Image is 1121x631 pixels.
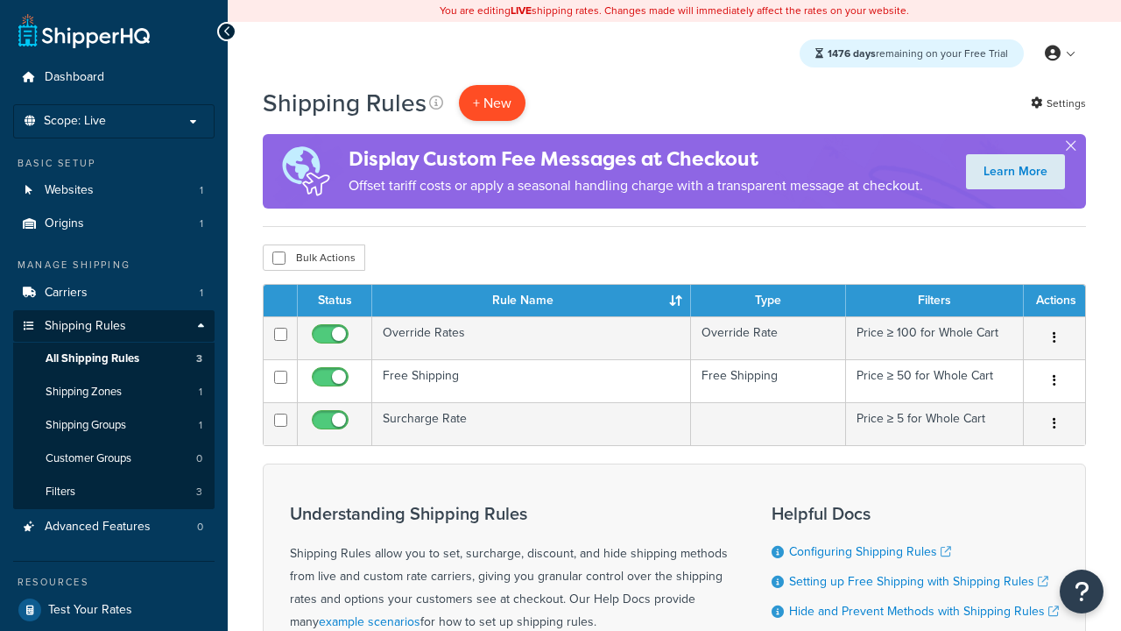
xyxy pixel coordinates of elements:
[46,385,122,400] span: Shipping Zones
[46,418,126,433] span: Shipping Groups
[846,359,1024,402] td: Price ≥ 50 for Whole Cart
[349,174,923,198] p: Offset tariff costs or apply a seasonal handling charge with a transparent message at checkout.
[48,603,132,618] span: Test Your Rates
[196,485,202,500] span: 3
[13,174,215,207] a: Websites 1
[789,542,951,561] a: Configuring Shipping Rules
[290,504,728,523] h3: Understanding Shipping Rules
[13,409,215,442] a: Shipping Groups 1
[800,39,1024,67] div: remaining on your Free Trial
[45,183,94,198] span: Websites
[789,572,1048,591] a: Setting up Free Shipping with Shipping Rules
[789,602,1059,620] a: Hide and Prevent Methods with Shipping Rules
[45,520,151,535] span: Advanced Features
[459,85,525,121] p: + New
[45,319,126,334] span: Shipping Rules
[13,310,215,343] a: Shipping Rules
[1060,570,1103,613] button: Open Resource Center
[45,286,88,301] span: Carriers
[199,385,202,400] span: 1
[13,310,215,510] li: Shipping Rules
[13,476,215,508] li: Filters
[196,451,202,466] span: 0
[200,183,203,198] span: 1
[1031,91,1086,116] a: Settings
[846,402,1024,445] td: Price ≥ 5 for Whole Cart
[372,359,691,402] td: Free Shipping
[197,520,203,535] span: 0
[13,208,215,240] li: Origins
[691,285,846,316] th: Type
[828,46,876,61] strong: 1476 days
[372,402,691,445] td: Surcharge Rate
[13,594,215,626] a: Test Your Rates
[44,114,106,129] span: Scope: Live
[196,351,202,366] span: 3
[263,86,427,120] h1: Shipping Rules
[13,174,215,207] li: Websites
[13,511,215,543] li: Advanced Features
[45,70,104,85] span: Dashboard
[13,258,215,273] div: Manage Shipping
[372,316,691,359] td: Override Rates
[199,418,202,433] span: 1
[691,359,846,402] td: Free Shipping
[13,376,215,408] a: Shipping Zones 1
[200,216,203,231] span: 1
[13,343,215,375] a: All Shipping Rules 3
[13,61,215,94] a: Dashboard
[846,285,1024,316] th: Filters
[319,613,420,631] a: example scenarios
[13,208,215,240] a: Origins 1
[772,504,1059,523] h3: Helpful Docs
[45,216,84,231] span: Origins
[46,351,139,366] span: All Shipping Rules
[46,451,131,466] span: Customer Groups
[13,511,215,543] a: Advanced Features 0
[18,13,150,48] a: ShipperHQ Home
[966,154,1065,189] a: Learn More
[13,443,215,475] li: Customer Groups
[13,443,215,475] a: Customer Groups 0
[349,145,923,174] h4: Display Custom Fee Messages at Checkout
[263,134,349,209] img: duties-banner-06bc72dcb5fe05cb3f9472aba00be2ae8eb53ab6f0d8bb03d382ba314ac3c341.png
[13,156,215,171] div: Basic Setup
[46,485,75,500] span: Filters
[846,316,1024,359] td: Price ≥ 100 for Whole Cart
[13,343,215,375] li: All Shipping Rules
[1024,285,1085,316] th: Actions
[13,409,215,442] li: Shipping Groups
[372,285,691,316] th: Rule Name : activate to sort column ascending
[691,316,846,359] td: Override Rate
[263,245,365,271] button: Bulk Actions
[511,3,532,18] b: LIVE
[13,376,215,408] li: Shipping Zones
[13,476,215,508] a: Filters 3
[13,277,215,309] a: Carriers 1
[200,286,203,301] span: 1
[298,285,372,316] th: Status
[13,575,215,590] div: Resources
[13,277,215,309] li: Carriers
